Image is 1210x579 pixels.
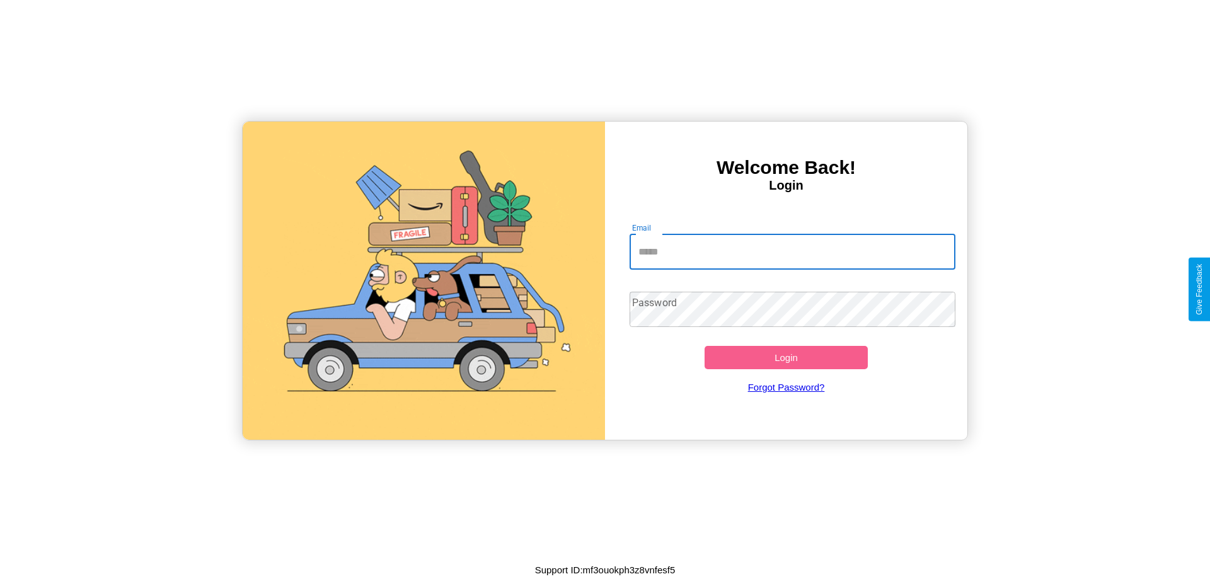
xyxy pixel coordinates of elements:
[605,178,967,193] h4: Login
[1195,264,1204,315] div: Give Feedback
[632,222,652,233] label: Email
[705,346,868,369] button: Login
[623,369,950,405] a: Forgot Password?
[243,122,605,440] img: gif
[605,157,967,178] h3: Welcome Back!
[535,561,676,578] p: Support ID: mf3ouokph3z8vnfesf5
